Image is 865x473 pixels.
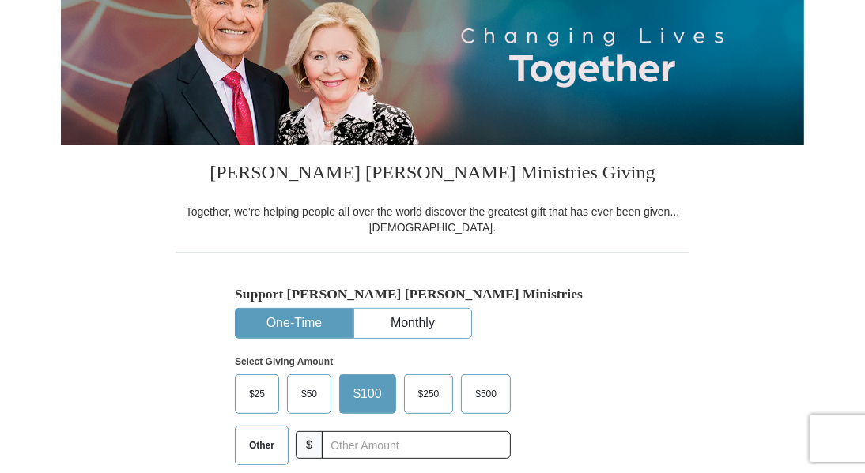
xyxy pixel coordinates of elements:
[236,309,353,338] button: One-Time
[235,356,333,367] strong: Select Giving Amount
[346,382,390,406] span: $100
[467,382,504,406] span: $500
[354,309,471,338] button: Monthly
[241,434,282,457] span: Other
[293,382,325,406] span: $50
[176,145,689,204] h3: [PERSON_NAME] [PERSON_NAME] Ministries Giving
[322,431,511,459] input: Other Amount
[296,431,323,459] span: $
[410,382,448,406] span: $250
[176,204,689,235] div: Together, we're helping people all over the world discover the greatest gift that has ever been g...
[235,286,630,302] h5: Support [PERSON_NAME] [PERSON_NAME] Ministries
[241,382,273,406] span: $25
